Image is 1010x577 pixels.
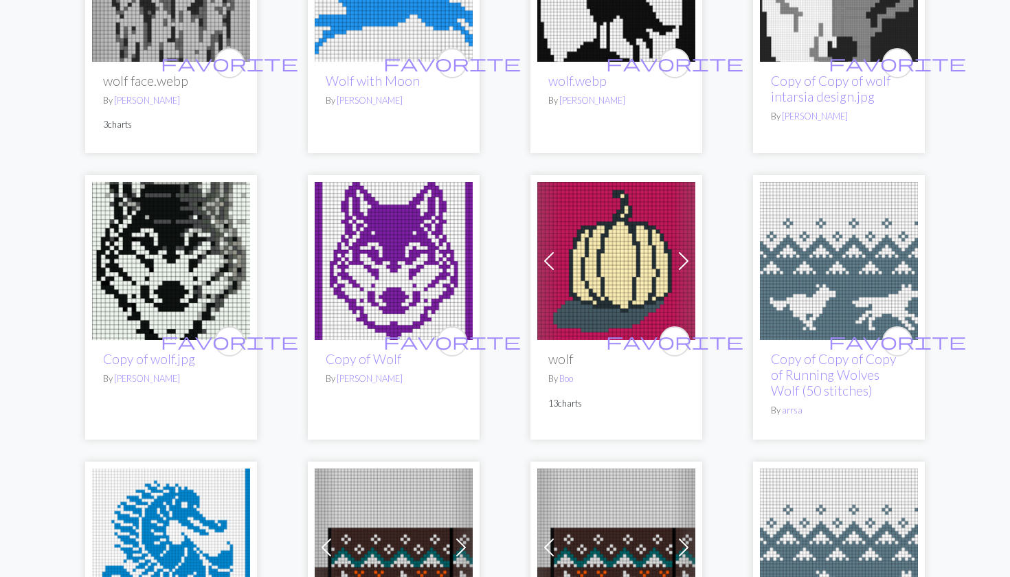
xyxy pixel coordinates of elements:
button: favourite [437,326,467,357]
a: Wolf [315,253,473,266]
button: favourite [882,48,912,78]
a: Running Wolves Wolf (50 stitches) [760,539,918,552]
span: favorite [829,52,966,73]
p: 3 charts [103,118,239,131]
a: arrsa [782,405,803,416]
span: favorite [383,330,521,352]
a: Copy of Copy of Copy of Running Wolves Wolf (50 stitches) [771,351,896,398]
a: [PERSON_NAME] [337,95,403,106]
i: favourite [161,328,298,355]
i: favourite [829,49,966,77]
a: [PERSON_NAME] [337,373,403,384]
span: favorite [606,330,743,352]
a: [PERSON_NAME] [114,373,180,384]
button: favourite [214,48,245,78]
a: Wolf (36 stitches) [315,539,473,552]
a: wolf [537,253,695,266]
p: By [771,404,907,417]
img: Running Wolves Wolf (50 stitches) [760,182,918,340]
a: [PERSON_NAME] [114,95,180,106]
p: By [326,372,462,385]
a: Wolf & Dupeyron, ed. Le Filet Ancien au Point de Reprise V SEAFOOD [92,539,250,552]
button: favourite [437,48,467,78]
a: Copy of wolf.jpg [103,351,195,367]
a: Copy of Wolf [326,351,401,367]
button: favourite [660,326,690,357]
i: favourite [606,328,743,355]
h2: wolf [548,351,684,367]
h2: wolf face.webp [103,73,239,89]
span: favorite [829,330,966,352]
i: favourite [606,49,743,77]
i: favourite [829,328,966,355]
a: Copy of Copy of wolf intarsia design.jpg [771,73,890,104]
a: Wolf with Moon [326,73,420,89]
a: wolf.webp [548,73,607,89]
span: favorite [161,52,298,73]
a: wolf.jpg [92,253,250,266]
p: By [103,372,239,385]
span: favorite [161,330,298,352]
button: favourite [214,326,245,357]
img: wolf [537,182,695,340]
a: Wolf (36 stitches) [537,539,695,552]
span: favorite [606,52,743,73]
p: By [548,94,684,107]
a: [PERSON_NAME] [782,111,848,122]
a: Boo [559,373,573,384]
span: favorite [383,52,521,73]
p: 13 charts [548,397,684,410]
button: favourite [882,326,912,357]
p: By [326,94,462,107]
button: favourite [660,48,690,78]
a: [PERSON_NAME] [559,95,625,106]
img: wolf.jpg [92,182,250,340]
p: By [548,372,684,385]
p: By [771,110,907,123]
i: favourite [383,328,521,355]
i: favourite [383,49,521,77]
p: By [103,94,239,107]
i: favourite [161,49,298,77]
img: Wolf [315,182,473,340]
a: Running Wolves Wolf (50 stitches) [760,253,918,266]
